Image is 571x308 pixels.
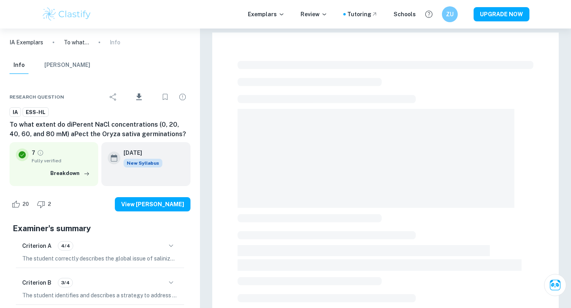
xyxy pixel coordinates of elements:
[10,198,33,211] div: Like
[123,87,156,107] div: Download
[22,278,51,287] h6: Criterion B
[37,149,44,156] a: Grade fully verified
[347,10,378,19] a: Tutoring
[58,279,72,286] span: 3/4
[124,159,162,167] div: Starting from the May 2026 session, the ESS IA requirements have changed. We created this exempla...
[544,274,566,296] button: Ask Clai
[124,159,162,167] span: New Syllabus
[10,107,21,117] a: IA
[44,200,55,208] span: 2
[32,148,35,157] p: 7
[10,93,64,101] span: Research question
[422,8,436,21] button: Help and Feedback
[22,291,178,300] p: The student identifies and describes a strategy to address salinization in agriculture through th...
[175,89,190,105] div: Report issue
[105,89,121,105] div: Share
[442,6,458,22] button: ZU
[23,108,48,116] span: ESS-HL
[22,241,51,250] h6: Criterion A
[10,57,29,74] button: Info
[115,197,190,211] button: View [PERSON_NAME]
[44,57,90,74] button: [PERSON_NAME]
[301,10,327,19] p: Review
[394,10,416,19] a: Schools
[13,222,187,234] h5: Examiner's summary
[124,148,156,157] h6: [DATE]
[48,167,92,179] button: Breakdown
[32,157,92,164] span: Fully verified
[110,38,120,47] p: Info
[10,38,43,47] a: IA Exemplars
[10,108,21,116] span: IA
[23,107,49,117] a: ESS-HL
[22,254,178,263] p: The student correctly describes the global issue of salinization and its impact on agriculture, p...
[58,242,73,249] span: 4/4
[445,10,455,19] h6: ZU
[10,120,190,139] h6: To what extent do diPerent NaCl concentrations (0, 20, 40, 60, and 80 mM) aPect the Oryza sativa ...
[35,198,55,211] div: Dislike
[64,38,89,47] p: To what extent do diPerent NaCl concentrations (0, 20, 40, 60, and 80 mM) aPect the Oryza sativa ...
[248,10,285,19] p: Exemplars
[474,7,529,21] button: UPGRADE NOW
[157,89,173,105] div: Bookmark
[18,200,33,208] span: 20
[42,6,92,22] img: Clastify logo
